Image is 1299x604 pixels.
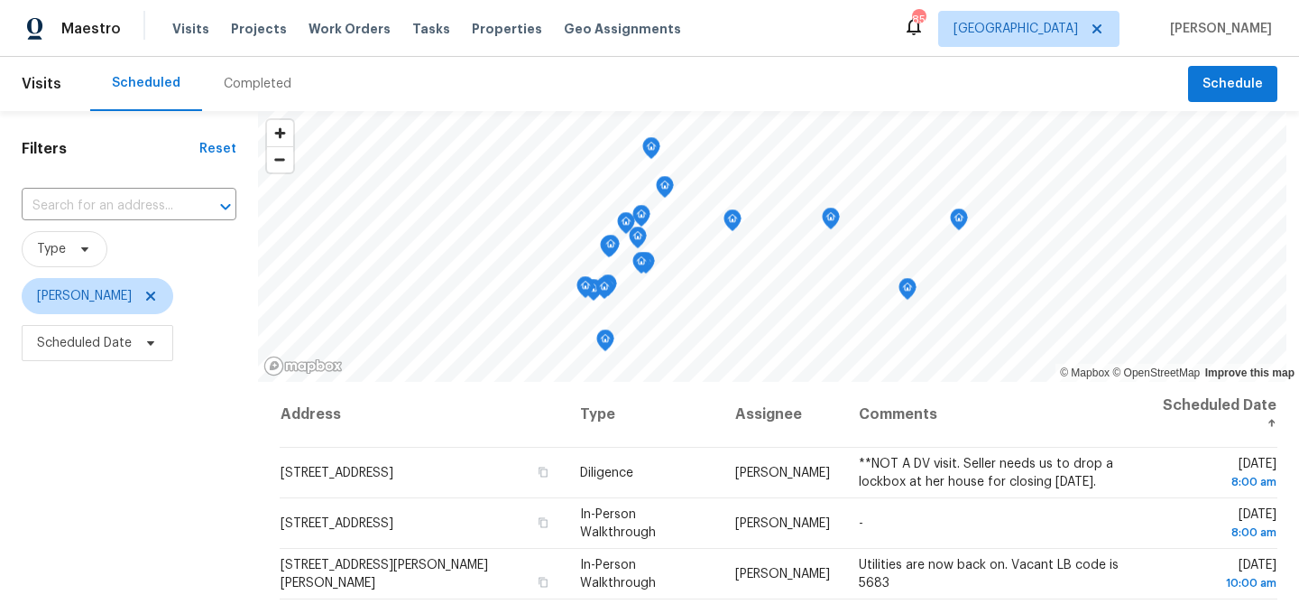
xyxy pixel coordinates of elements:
span: In-Person Walkthrough [580,508,656,539]
div: Map marker [822,208,840,236]
span: - [859,517,863,530]
span: [PERSON_NAME] [735,517,830,530]
button: Zoom out [267,146,293,172]
h1: Filters [22,140,199,158]
span: [PERSON_NAME] [1163,20,1272,38]
span: [DATE] [1158,508,1276,542]
div: Map marker [617,212,635,240]
span: [STREET_ADDRESS] [281,467,393,479]
div: Reset [199,140,236,158]
span: [PERSON_NAME] [37,287,132,305]
div: Scheduled [112,74,180,92]
input: Search for an address... [22,192,186,220]
div: Map marker [950,209,968,237]
span: [DATE] [1158,559,1276,592]
span: Diligence [580,467,633,479]
button: Copy Address [535,464,551,480]
span: Zoom out [267,147,293,172]
span: Work Orders [309,20,391,38]
button: Zoom in [267,120,293,146]
div: Map marker [642,137,660,165]
div: Map marker [898,278,917,306]
span: Maestro [61,20,121,38]
span: **NOT A DV visit. Seller needs us to drop a lockbox at her house for closing [DATE]. [859,458,1113,488]
span: Schedule [1202,73,1263,96]
th: Scheduled Date ↑ [1144,382,1277,448]
div: Map marker [599,274,617,302]
th: Address [280,382,566,448]
button: Open [213,194,238,219]
span: [PERSON_NAME] [735,568,830,581]
th: Type [566,382,721,448]
a: Mapbox homepage [263,356,343,376]
div: Completed [224,75,291,93]
span: [STREET_ADDRESS][PERSON_NAME][PERSON_NAME] [281,559,488,590]
div: Map marker [600,236,618,264]
div: Map marker [596,330,614,358]
button: Schedule [1188,66,1277,103]
div: 8:00 am [1158,524,1276,542]
span: Type [37,240,66,258]
div: Map marker [629,227,647,255]
span: [DATE] [1158,458,1276,491]
a: Improve this map [1205,367,1294,379]
span: [GEOGRAPHIC_DATA] [954,20,1078,38]
div: Map marker [656,176,674,204]
span: Utilities are now back on. Vacant LB code is 5683 [859,559,1119,590]
span: Tasks [412,23,450,35]
span: [PERSON_NAME] [735,467,830,479]
span: Properties [472,20,542,38]
th: Assignee [721,382,844,448]
a: OpenStreetMap [1112,367,1200,379]
span: [STREET_ADDRESS] [281,517,393,530]
div: Map marker [595,277,613,305]
button: Copy Address [535,574,551,590]
div: 85 [912,11,925,29]
div: Map marker [637,252,655,280]
span: Geo Assignments [564,20,681,38]
div: Map marker [632,252,650,280]
div: 10:00 am [1158,574,1276,592]
div: Map marker [632,205,650,233]
span: Projects [231,20,287,38]
a: Mapbox [1060,367,1110,379]
div: Map marker [602,235,620,263]
button: Copy Address [535,515,551,531]
canvas: Map [258,111,1286,382]
span: Visits [172,20,209,38]
span: In-Person Walkthrough [580,559,656,590]
span: Scheduled Date [37,334,132,352]
div: Map marker [723,209,742,237]
span: Visits [22,64,61,104]
th: Comments [844,382,1144,448]
div: Map marker [576,276,594,304]
div: 8:00 am [1158,473,1276,491]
